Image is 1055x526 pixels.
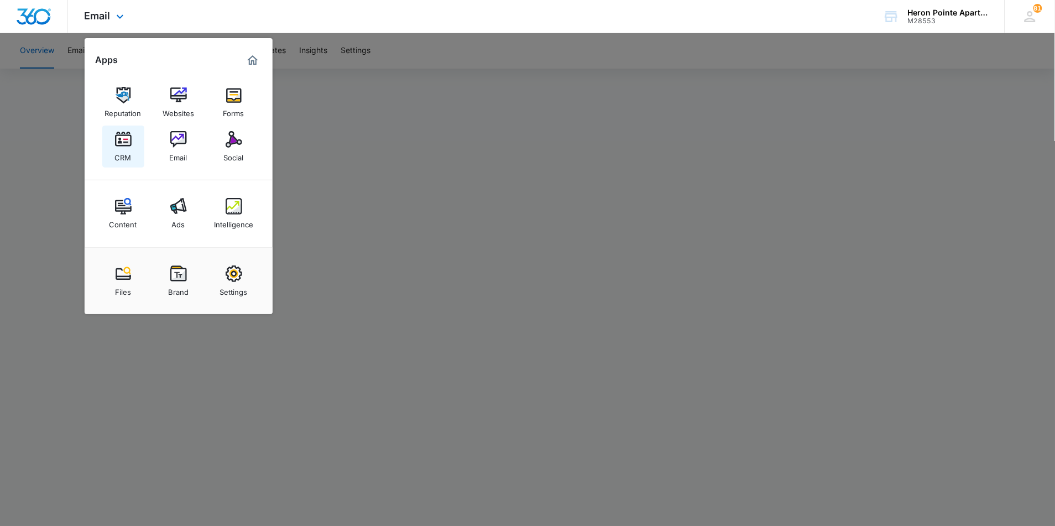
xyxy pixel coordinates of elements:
[168,282,189,296] div: Brand
[172,215,185,229] div: Ads
[96,55,118,65] h2: Apps
[214,215,253,229] div: Intelligence
[213,126,255,168] a: Social
[158,81,200,123] a: Websites
[908,8,989,17] div: account name
[158,126,200,168] a: Email
[115,148,132,162] div: CRM
[213,260,255,302] a: Settings
[102,192,144,235] a: Content
[109,215,137,229] div: Content
[1033,4,1042,13] div: notifications count
[220,282,248,296] div: Settings
[105,103,142,118] div: Reputation
[102,260,144,302] a: Files
[908,17,989,25] div: account id
[102,126,144,168] a: CRM
[163,103,194,118] div: Websites
[223,103,244,118] div: Forms
[158,192,200,235] a: Ads
[244,51,262,69] a: Marketing 360® Dashboard
[213,192,255,235] a: Intelligence
[170,148,187,162] div: Email
[102,81,144,123] a: Reputation
[85,10,111,22] span: Email
[213,81,255,123] a: Forms
[224,148,244,162] div: Social
[115,282,131,296] div: Files
[1033,4,1042,13] span: 81
[158,260,200,302] a: Brand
